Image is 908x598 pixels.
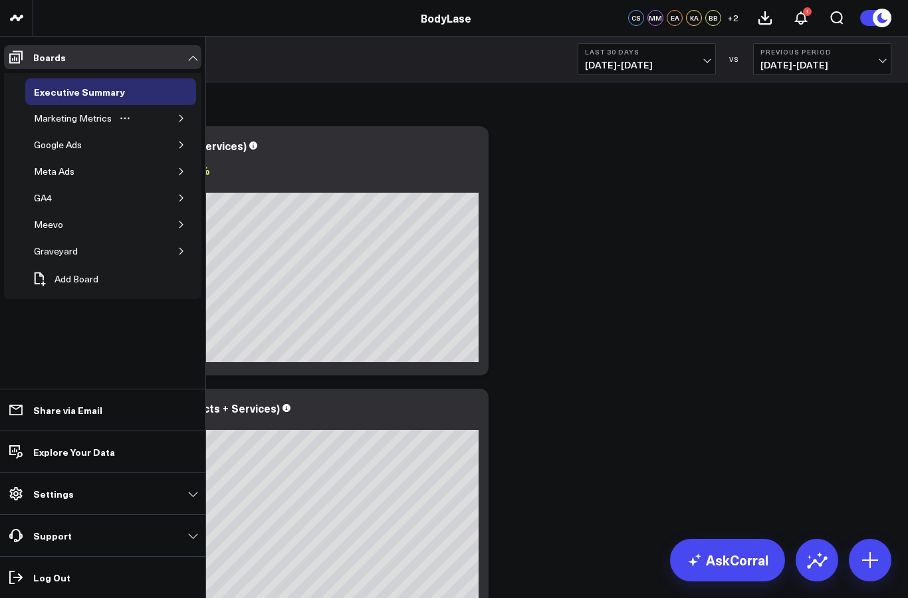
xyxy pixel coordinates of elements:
[25,78,154,105] a: Executive SummaryOpen board menu
[31,110,115,126] div: Marketing Metrics
[60,182,479,193] div: Previous: $830.56K
[723,55,746,63] div: VS
[25,238,106,264] a: GraveyardOpen board menu
[585,48,709,56] b: Last 30 Days
[31,217,66,233] div: Meevo
[25,185,80,211] a: GA4Open board menu
[55,274,98,284] span: Add Board
[25,132,110,158] a: Google AdsOpen board menu
[31,163,78,179] div: Meta Ads
[647,10,663,26] div: MM
[760,60,884,70] span: [DATE] - [DATE]
[705,10,721,26] div: BB
[25,264,105,294] button: Add Board
[760,48,884,56] b: Previous Period
[33,405,102,415] p: Share via Email
[667,10,683,26] div: EA
[578,43,716,75] button: Last 30 Days[DATE]-[DATE]
[725,10,740,26] button: +2
[25,158,103,185] a: Meta AdsOpen board menu
[4,565,201,589] a: Log Out
[115,113,135,124] button: Open board menu
[753,43,891,75] button: Previous Period[DATE]-[DATE]
[25,211,92,238] a: MeevoOpen board menu
[670,539,785,581] a: AskCorral
[628,10,644,26] div: CS
[585,60,709,70] span: [DATE] - [DATE]
[31,137,85,153] div: Google Ads
[31,84,128,100] div: Executive Summary
[33,530,72,541] p: Support
[803,7,812,16] div: 1
[421,11,471,25] a: BodyLase
[727,13,738,23] span: + 2
[33,447,115,457] p: Explore Your Data
[33,488,74,499] p: Settings
[31,190,55,206] div: GA4
[31,243,81,259] div: Graveyard
[686,10,702,26] div: KA
[33,52,66,62] p: Boards
[25,105,140,132] a: Marketing MetricsOpen board menu
[33,572,70,583] p: Log Out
